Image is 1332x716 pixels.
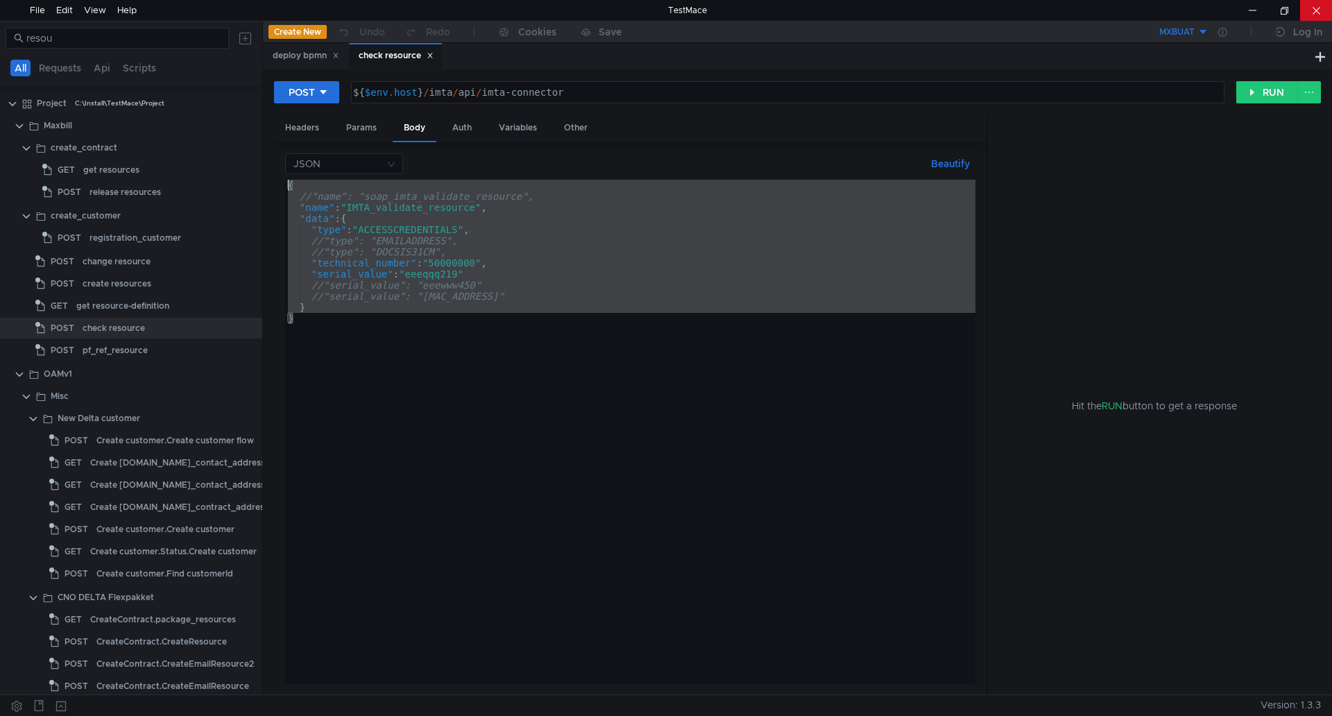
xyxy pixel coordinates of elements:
div: Cookies [518,24,556,40]
div: Redo [426,24,450,40]
div: Other [553,115,599,141]
span: POST [51,273,74,294]
button: POST [274,81,339,103]
div: CreateContract.package_resources [90,609,236,630]
div: Undo [359,24,385,40]
div: CreateContract.CreateEmailResource [96,676,249,697]
div: Create [DOMAIN_NAME]_contact_address [90,452,265,473]
div: check resource [359,49,434,63]
div: CreateContract.CreateResource [96,631,227,652]
span: POST [65,631,88,652]
div: Create [DOMAIN_NAME]_contact_address Copy [90,475,289,495]
div: get resources [83,160,139,180]
button: Create New [268,25,327,39]
button: Api [89,60,114,76]
div: Headers [274,115,330,141]
span: POST [58,182,81,203]
div: release resources [89,182,161,203]
span: POST [65,519,88,540]
div: Maxbill [44,115,72,136]
div: check resource [83,318,145,339]
button: Scripts [119,60,160,76]
button: Beautify [925,155,975,172]
input: Search... [26,31,221,46]
div: Create customer.Create customer flow [96,430,254,451]
div: MXBUAT [1159,26,1195,39]
div: Log In [1293,24,1322,40]
span: POST [65,654,88,674]
div: OAMv1 [44,364,72,384]
div: pf_ref_resource [83,340,148,361]
button: Undo [327,22,395,42]
div: Project [37,93,67,114]
span: GET [58,160,75,180]
span: POST [58,228,81,248]
span: POST [51,318,74,339]
button: MXBUAT [1112,21,1209,43]
div: Misc [51,386,69,407]
div: Variables [488,115,548,141]
span: POST [51,251,74,272]
button: Redo [395,22,460,42]
div: get resource-definition [76,296,169,316]
div: New Delta customer [58,408,140,429]
div: Body [393,115,436,142]
div: deploy bpmn [273,49,339,63]
div: CNO DELTA Flexpakket [58,587,154,608]
span: POST [65,563,88,584]
div: create resources [83,273,151,294]
span: GET [65,452,82,473]
span: GET [65,609,82,630]
span: GET [65,475,82,495]
div: change resource [83,251,151,272]
div: create_contract [51,137,117,158]
span: GET [65,497,82,518]
span: Hit the button to get a response [1072,398,1237,414]
div: Create customer.Status.Create customer [90,541,257,562]
div: Create customer.Create customer [96,519,234,540]
div: create_customer [51,205,121,226]
span: POST [65,430,88,451]
span: POST [65,676,88,697]
div: Auth [441,115,483,141]
div: Create customer.Find customerId [96,563,233,584]
span: GET [51,296,68,316]
button: Requests [35,60,85,76]
button: RUN [1236,81,1298,103]
span: POST [51,340,74,361]
div: Params [335,115,388,141]
span: GET [65,541,82,562]
span: Version: 1.3.3 [1261,695,1321,715]
div: Create [DOMAIN_NAME]_contract_address [90,497,268,518]
div: Save [599,27,622,37]
div: CreateContract.CreateEmailResource2 [96,654,254,674]
span: RUN [1102,400,1122,412]
button: All [10,60,31,76]
div: registration_customer [89,228,181,248]
div: C:\Install\TestMace\Project [75,93,164,114]
div: POST [289,85,315,100]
